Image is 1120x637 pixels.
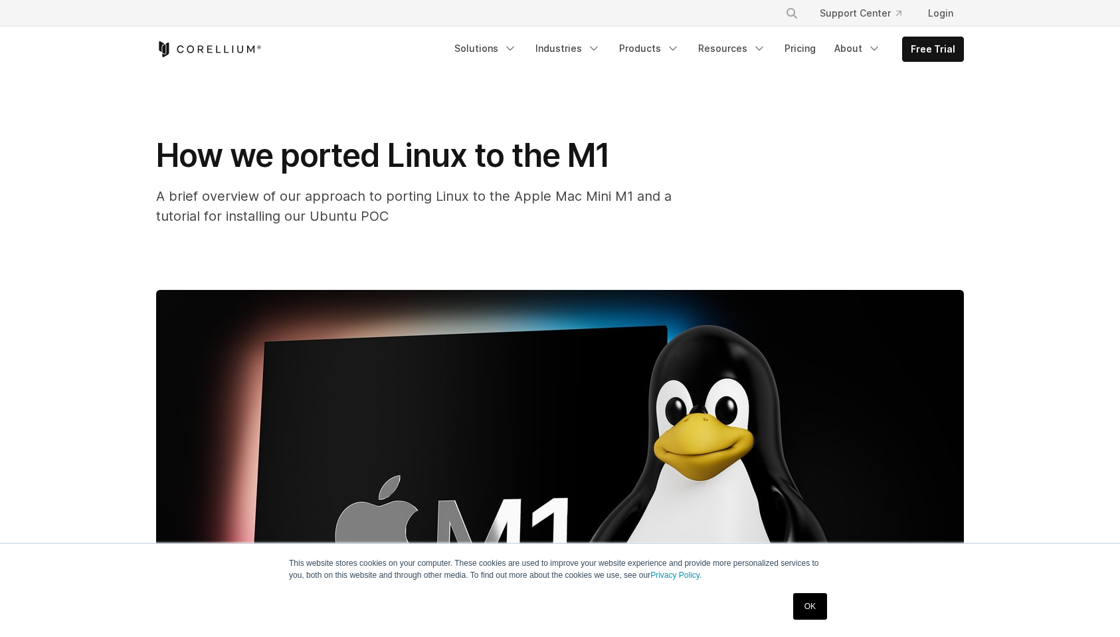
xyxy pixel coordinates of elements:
[156,41,262,57] a: Corellium Home
[611,37,688,61] a: Products
[777,37,824,61] a: Pricing
[289,557,831,581] p: This website stores cookies on your computer. These cookies are used to improve your website expe...
[446,37,964,62] div: Navigation Menu
[809,1,912,25] a: Support Center
[903,37,963,61] a: Free Trial
[446,37,525,61] a: Solutions
[793,593,827,620] a: OK
[917,1,964,25] a: Login
[780,1,804,25] button: Search
[650,571,701,580] a: Privacy Policy.
[690,37,774,61] a: Resources
[769,1,964,25] div: Navigation Menu
[156,136,610,175] span: How we ported Linux to the M1
[156,188,672,224] span: A brief overview of our approach to porting Linux to the Apple Mac Mini M1 and a tutorial for ins...
[826,37,889,61] a: About
[527,37,608,61] a: Industries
